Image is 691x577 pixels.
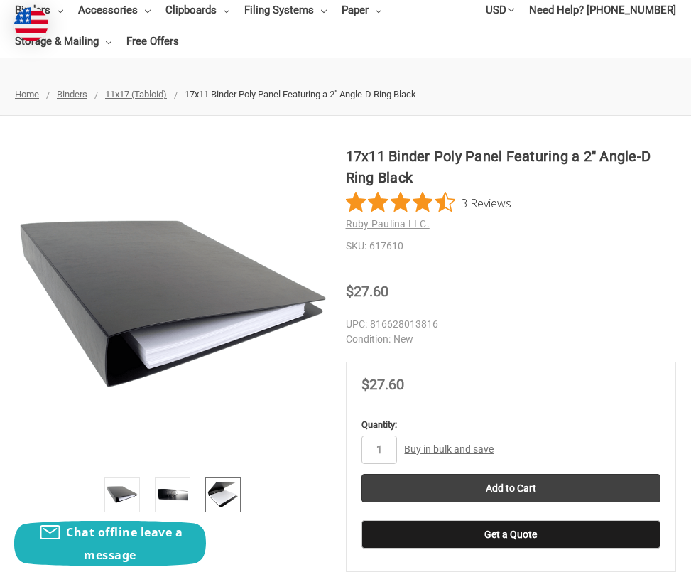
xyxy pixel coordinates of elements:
dt: UPC: [346,317,367,332]
span: Chat offline leave a message [66,524,183,563]
img: 17x11 Binder Poly Panel Featuring a 2" Angle-D Ring Black [15,146,331,462]
a: Free Offers [126,26,179,57]
img: 17”x11” Poly Binders (617610) [207,479,239,510]
dd: New [346,332,677,347]
a: Buy in bulk and save [404,443,494,455]
button: Get a Quote [361,520,661,549]
h1: 17x11 Binder Poly Panel Featuring a 2" Angle-D Ring Black [346,146,677,188]
span: $27.60 [361,376,404,393]
dt: Condition: [346,332,391,347]
img: 17x11 Binder Poly Panel Featuring a 2" Angle-D Ring Black [107,479,138,510]
dd: 617610 [346,239,677,254]
img: 17x11 Binder Poly Panel Featuring a 2" Angle-D Ring Black [157,479,188,510]
a: 11x17 (Tabloid) [105,89,167,99]
span: 3 Reviews [461,192,511,213]
button: Rated 4.3 out of 5 stars from 3 reviews. Jump to reviews. [346,192,511,213]
img: duty and tax information for United States [14,7,48,41]
dt: SKU: [346,239,366,254]
label: Quantity: [361,418,661,432]
a: Ruby Paulina LLC. [346,218,430,230]
dd: 816628013816 [346,317,677,332]
button: Chat offline leave a message [14,521,206,566]
input: Add to Cart [361,474,661,502]
span: $27.60 [346,283,388,300]
a: Storage & Mailing [15,26,111,57]
a: Binders [57,89,87,99]
a: Home [15,89,39,99]
span: 17x11 Binder Poly Panel Featuring a 2" Angle-D Ring Black [185,89,416,99]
